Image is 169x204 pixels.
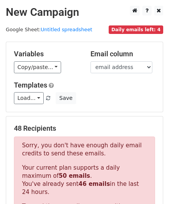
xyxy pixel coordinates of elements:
a: Templates [14,81,47,89]
h5: Variables [14,50,79,58]
a: Daily emails left: 4 [109,27,163,32]
h2: New Campaign [6,6,163,19]
a: Load... [14,92,44,104]
strong: 46 emails [79,180,110,187]
h5: 48 Recipients [14,124,155,133]
a: Copy/paste... [14,61,61,73]
small: Google Sheet: [6,27,92,32]
p: Sorry, you don't have enough daily email credits to send these emails. [22,142,147,158]
h5: Email column [90,50,155,58]
button: Save [56,92,76,104]
span: Daily emails left: 4 [109,25,163,34]
strong: 50 emails [59,172,90,179]
a: Untitled spreadsheet [41,27,92,32]
p: Your current plan supports a daily maximum of . You've already sent in the last 24 hours. [22,164,147,196]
